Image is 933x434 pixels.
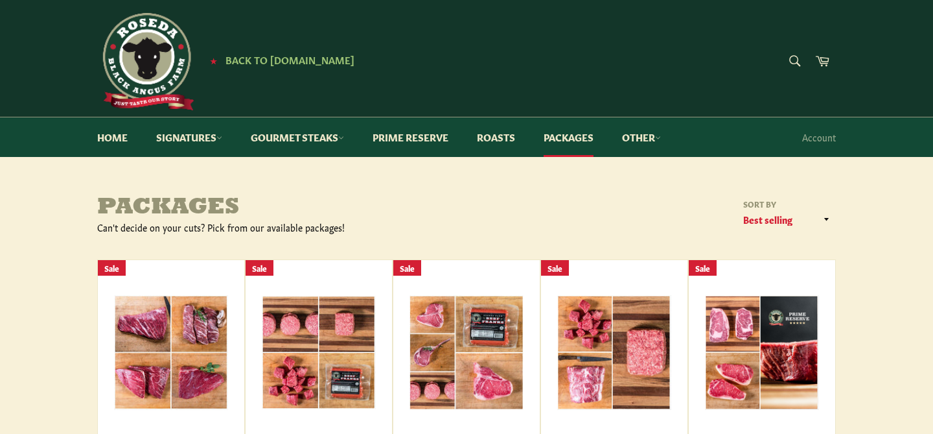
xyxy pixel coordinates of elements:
[609,117,674,157] a: Other
[238,117,357,157] a: Gourmet Steaks
[531,117,606,157] a: Packages
[262,296,376,409] img: Favorites Sampler
[84,117,141,157] a: Home
[246,260,273,276] div: Sale
[689,260,717,276] div: Sale
[409,295,524,410] img: Grill Master Pack
[225,53,354,66] span: Back to [DOMAIN_NAME]
[143,117,235,157] a: Signatures
[98,260,126,276] div: Sale
[796,118,842,156] a: Account
[97,221,466,234] div: Can't decide on your cuts? Pick from our available packages!
[464,117,528,157] a: Roasts
[210,55,217,66] span: ★
[541,260,569,276] div: Sale
[97,195,466,221] h1: Packages
[97,13,194,110] img: Roseda Beef
[393,260,421,276] div: Sale
[114,295,228,409] img: Passport Pack
[203,55,354,66] a: ★ Back to [DOMAIN_NAME]
[360,117,461,157] a: Prime Reserve
[705,295,819,410] img: Prime Reserve Basics Bundle
[739,199,836,210] label: Sort by
[557,295,671,410] img: Host With The Most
